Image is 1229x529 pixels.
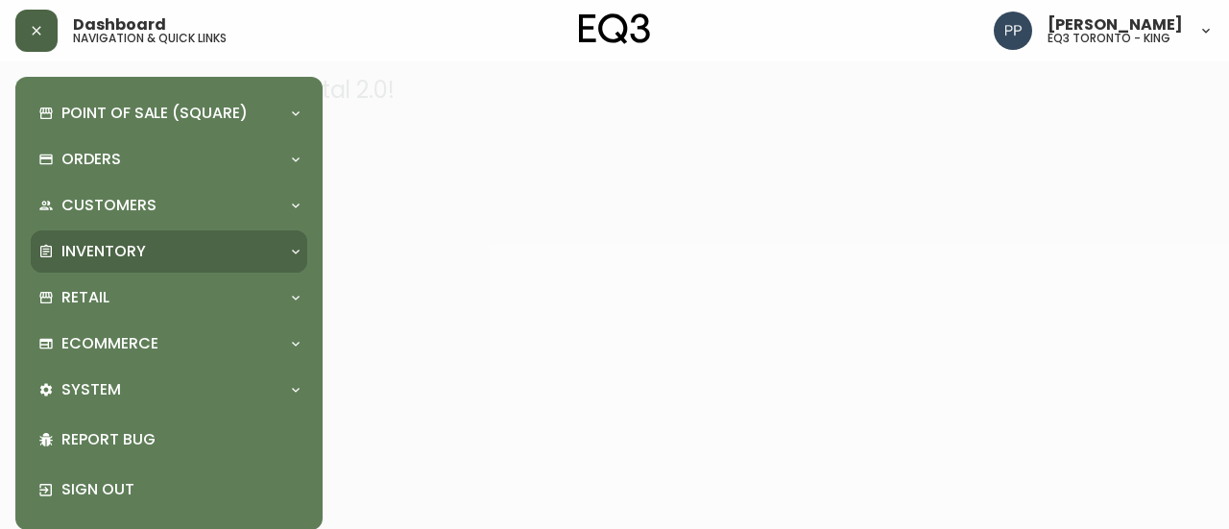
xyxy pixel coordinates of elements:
[61,429,300,450] p: Report Bug
[61,241,146,262] p: Inventory
[31,184,307,227] div: Customers
[994,12,1032,50] img: 93ed64739deb6bac3372f15ae91c6632
[1048,33,1170,44] h5: eq3 toronto - king
[61,103,248,124] p: Point of Sale (Square)
[31,323,307,365] div: Ecommerce
[73,17,166,33] span: Dashboard
[31,369,307,411] div: System
[31,465,307,515] div: Sign Out
[31,415,307,465] div: Report Bug
[31,92,307,134] div: Point of Sale (Square)
[1048,17,1183,33] span: [PERSON_NAME]
[579,13,650,44] img: logo
[61,333,158,354] p: Ecommerce
[31,138,307,180] div: Orders
[61,379,121,400] p: System
[31,230,307,273] div: Inventory
[61,195,157,216] p: Customers
[73,33,227,44] h5: navigation & quick links
[61,479,300,500] p: Sign Out
[31,277,307,319] div: Retail
[61,287,109,308] p: Retail
[61,149,121,170] p: Orders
